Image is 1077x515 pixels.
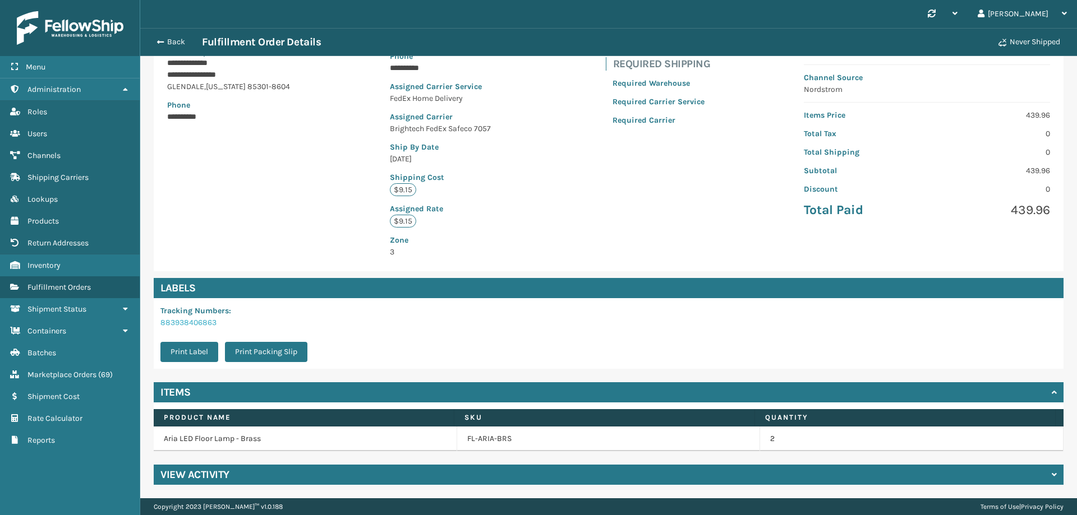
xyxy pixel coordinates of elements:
[27,435,55,445] span: Reports
[804,72,1050,83] p: Channel Source
[27,304,86,314] span: Shipment Status
[154,498,283,515] p: Copyright 2023 [PERSON_NAME]™ v 1.0.188
[390,234,513,257] span: 3
[998,39,1006,47] i: Never Shipped
[760,426,1064,451] td: 2
[390,50,513,62] p: Phone
[390,171,513,183] p: Shipping Cost
[160,468,229,481] h4: View Activity
[27,348,56,358] span: Batches
[27,261,61,270] span: Inventory
[1021,503,1064,511] a: Privacy Policy
[804,109,920,121] p: Items Price
[934,202,1050,219] p: 439.96
[27,282,91,292] span: Fulfillment Orders
[202,35,321,49] h3: Fulfillment Order Details
[167,82,204,91] span: GLENDALE
[27,85,81,94] span: Administration
[981,498,1064,515] div: |
[981,503,1019,511] a: Terms of Use
[27,370,96,379] span: Marketplace Orders
[27,216,59,226] span: Products
[390,92,513,104] p: FedEx Home Delivery
[27,392,80,401] span: Shipment Cost
[27,151,61,160] span: Channels
[98,370,113,379] span: ( 69 )
[934,109,1050,121] p: 439.96
[934,128,1050,140] p: 0
[160,342,218,362] button: Print Label
[27,107,47,117] span: Roles
[390,234,513,246] p: Zone
[27,173,89,182] span: Shipping Carriers
[613,114,705,126] p: Required Carrier
[390,111,513,123] p: Assigned Carrier
[390,183,416,196] p: $9.15
[154,426,457,451] td: Aria LED Floor Lamp - Brass
[390,123,513,134] p: Brightech FedEx Safeco 7057
[467,433,512,444] a: FL-ARIA-BRS
[27,326,66,336] span: Containers
[390,215,416,228] p: $9.15
[27,238,89,248] span: Return Addresses
[17,11,123,45] img: logo
[390,203,513,215] p: Assigned Rate
[225,342,307,362] button: Print Packing Slip
[154,278,1064,298] h4: Labels
[934,146,1050,158] p: 0
[26,62,45,72] span: Menu
[167,99,290,111] p: Phone
[150,37,202,47] button: Back
[613,96,705,108] p: Required Carrier Service
[247,82,290,91] span: 85301-8604
[934,165,1050,177] p: 439.96
[765,412,1045,423] label: Quantity
[160,318,217,327] a: 883938406863
[206,82,246,91] span: [US_STATE]
[390,141,513,153] p: Ship By Date
[390,153,513,165] p: [DATE]
[613,77,705,89] p: Required Warehouse
[804,165,920,177] p: Subtotal
[613,57,711,71] h4: Required Shipping
[992,31,1067,53] button: Never Shipped
[160,306,231,316] span: Tracking Numbers :
[160,386,191,399] h4: Items
[390,81,513,92] p: Assigned Carrier Service
[804,202,920,219] p: Total Paid
[804,146,920,158] p: Total Shipping
[164,412,444,423] label: Product Name
[804,183,920,195] p: Discount
[204,82,206,91] span: ,
[27,414,82,423] span: Rate Calculator
[934,183,1050,195] p: 0
[464,412,744,423] label: SKU
[804,128,920,140] p: Total Tax
[27,194,58,204] span: Lookups
[804,83,1050,95] p: Nordstrom
[27,129,47,138] span: Users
